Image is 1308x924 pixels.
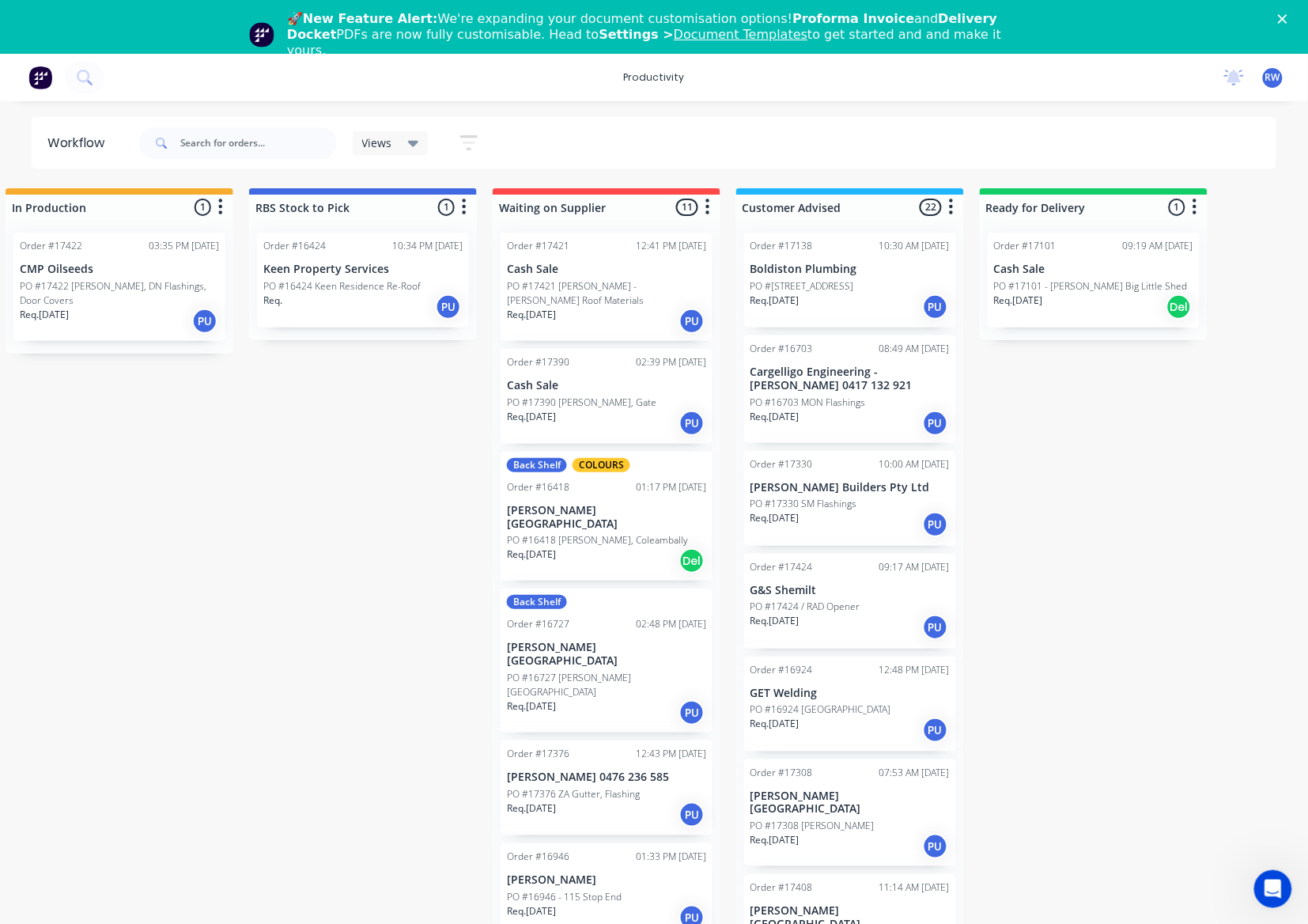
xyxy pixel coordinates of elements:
p: Keen Property Services [263,263,463,276]
div: 02:48 PM [DATE] [636,617,706,631]
div: Back Shelf [507,595,567,609]
p: Cash Sale [994,263,1193,276]
p: [PERSON_NAME] 0476 236 585 [507,771,706,784]
div: Order #17421 [507,239,569,253]
a: Document Templates [674,27,807,42]
div: Order #16703 [750,342,813,356]
div: Order #17330 [750,457,813,471]
div: Order #17376 [507,747,569,761]
div: Order #1713810:30 AM [DATE]Boldiston PlumbingPO #[STREET_ADDRESS]Req.[DATE]PU [744,233,956,328]
img: Factory [28,66,52,89]
p: Req. [DATE] [20,308,69,322]
div: Order #17101 [994,239,1057,253]
p: Req. [DATE] [507,308,556,322]
div: Order #16424 [263,239,326,253]
p: Req. [DATE] [750,614,800,628]
p: GET Welding [750,687,950,700]
p: Req. [DATE] [507,547,556,562]
p: PO #16418 [PERSON_NAME], Coleambally [507,533,688,547]
p: Req. [DATE] [507,699,556,714]
p: Req. [DATE] [750,717,800,731]
div: 07:53 AM [DATE] [879,766,950,780]
div: 12:43 PM [DATE] [636,747,706,761]
div: Order #16946 [507,850,569,864]
div: 10:30 AM [DATE] [879,239,950,253]
div: Order #1642410:34 PM [DATE]Keen Property ServicesPO #16424 Keen Residence Re-RoofReq.PU [257,233,469,328]
div: Order #17308 [750,766,813,780]
div: PU [679,309,705,334]
p: PO #16946 - 115 Stop End [507,890,622,904]
p: [PERSON_NAME][GEOGRAPHIC_DATA] [750,790,950,816]
div: Order #1742203:35 PM [DATE]CMP OilseedsPO #17422 [PERSON_NAME], DN Flashings, Door CoversReq.[DAT... [13,233,225,341]
p: Boldiston Plumbing [750,263,950,276]
p: PO #17376 ZA Gutter, Flashing [507,787,640,801]
input: Search for orders... [180,127,337,159]
div: Order #1733010:00 AM [DATE][PERSON_NAME] Builders Pty LtdPO #17330 SM FlashingsReq.[DATE]PU [744,451,956,546]
div: Order #17422 [20,239,82,253]
b: Delivery Docket [287,11,997,42]
div: PU [923,834,948,859]
div: Order #1670308:49 AM [DATE]Cargelligo Engineering - [PERSON_NAME] 0417 132 921PO #16703 MON Flash... [744,335,956,443]
p: PO #17422 [PERSON_NAME], DN Flashings, Door Covers [20,279,219,308]
p: PO #17101 - [PERSON_NAME] Big Little Shed [994,279,1188,293]
div: 11:14 AM [DATE] [879,880,950,895]
div: 🚀 We're expanding your document customisation options! and PDFs are now fully customisable. Head ... [287,11,1034,59]
p: Req. [DATE] [750,293,800,308]
div: 10:34 PM [DATE] [392,239,463,253]
div: Order #16924 [750,663,813,677]
div: Del [1166,294,1192,320]
div: Order #1742112:41 PM [DATE]Cash SalePO #17421 [PERSON_NAME] - [PERSON_NAME] Roof MaterialsReq.[DA... [501,233,713,341]
div: Order #16727 [507,617,569,631]
div: Order #1739002:39 PM [DATE]Cash SalePO #17390 [PERSON_NAME], GateReq.[DATE]PU [501,349,713,444]
div: PU [192,309,217,334]
div: Del [679,548,705,574]
div: 01:33 PM [DATE] [636,850,706,864]
p: [PERSON_NAME][GEOGRAPHIC_DATA] [507,504,706,531]
div: Order #1692412:48 PM [DATE]GET WeldingPO #16924 [GEOGRAPHIC_DATA]Req.[DATE]PU [744,657,956,752]
div: 03:35 PM [DATE] [149,239,219,253]
div: PU [923,718,948,743]
p: PO #17424 / RAD Opener [750,600,860,614]
div: PU [679,700,705,725]
div: Order #17424 [750,560,813,574]
div: PU [679,802,705,827]
div: 09:17 AM [DATE] [879,560,950,574]
span: Views [362,134,392,151]
div: 02:39 PM [DATE] [636,355,706,369]
div: PU [923,294,948,320]
div: Back Shelf [507,458,567,472]
p: G&S Shemilt [750,584,950,597]
p: PO #16424 Keen Residence Re-Roof [263,279,421,293]
p: [PERSON_NAME] [507,873,706,887]
div: Order #17390 [507,355,569,369]
div: Workflow [47,134,112,153]
p: Req. [DATE] [994,293,1043,308]
span: RW [1265,70,1280,85]
p: Req. [DATE] [507,904,556,918]
p: PO #16703 MON Flashings [750,396,866,410]
p: PO #[STREET_ADDRESS] [750,279,854,293]
div: Order #16418 [507,480,569,494]
b: Settings > [599,27,807,42]
b: New Feature Alert: [303,11,438,26]
p: PO #16924 [GEOGRAPHIC_DATA] [750,702,891,717]
p: [PERSON_NAME] Builders Pty Ltd [750,481,950,494]
p: PO #17308 [PERSON_NAME] [750,819,875,833]
p: CMP Oilseeds [20,263,219,276]
div: 01:17 PM [DATE] [636,480,706,494]
div: Back ShelfCOLOURSOrder #1641801:17 PM [DATE][PERSON_NAME][GEOGRAPHIC_DATA]PO #16418 [PERSON_NAME]... [501,452,713,581]
div: PU [436,294,461,320]
p: Req. [DATE] [507,801,556,816]
b: Proforma Invoice [792,11,914,26]
p: Req. [DATE] [750,410,800,424]
div: Order #1742409:17 AM [DATE]G&S ShemiltPO #17424 / RAD OpenerReq.[DATE]PU [744,554,956,649]
div: Close [1278,14,1294,24]
p: Cargelligo Engineering - [PERSON_NAME] 0417 132 921 [750,365,950,392]
div: Back ShelfOrder #1672702:48 PM [DATE][PERSON_NAME][GEOGRAPHIC_DATA]PO #16727 [PERSON_NAME][GEOGRA... [501,589,713,733]
div: productivity [616,66,693,89]
div: 09:19 AM [DATE] [1123,239,1193,253]
img: Profile image for Team [249,22,274,47]
p: Req. [DATE] [750,833,800,847]
iframe: Intercom live chat [1254,870,1292,908]
div: 10:00 AM [DATE] [879,457,950,471]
